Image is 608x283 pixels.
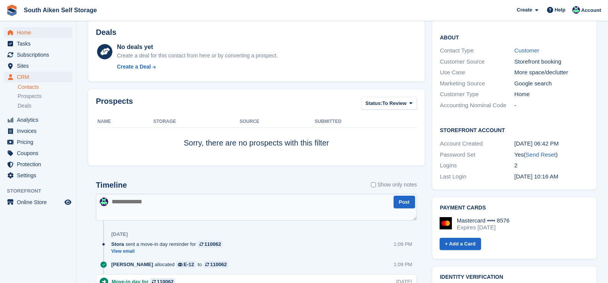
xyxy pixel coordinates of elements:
div: - [514,101,589,110]
div: Create a Deal [117,63,151,71]
h2: Prospects [96,97,133,111]
span: Subscriptions [17,49,63,60]
span: Stora [111,240,124,248]
th: Source [240,116,315,128]
a: Preview store [63,198,72,207]
div: Mastercard •••• 8576 [457,217,510,224]
div: Customer Source [440,57,514,66]
th: Name [96,116,153,128]
span: [PERSON_NAME] [111,261,153,268]
a: View email [111,248,227,255]
div: Contact Type [440,46,514,55]
div: Marketing Source [440,79,514,88]
div: [DATE] 06:42 PM [514,139,589,148]
img: Mastercard Logo [440,217,452,229]
button: Post [394,196,415,208]
a: menu [4,126,72,136]
span: Coupons [17,148,63,159]
span: To Review [382,100,407,107]
a: Prospects [18,92,72,100]
span: Storefront [7,187,76,195]
div: 1:09 PM [394,240,412,248]
a: menu [4,159,72,170]
div: Home [514,90,589,99]
a: 110062 [198,240,223,248]
a: South Aiken Self Storage [21,4,100,16]
a: 110062 [203,261,229,268]
img: stora-icon-8386f47178a22dfd0bd8f6a31ec36ba5ce8667c1dd55bd0f319d3a0aa187defe.svg [6,5,18,16]
a: menu [4,49,72,60]
h2: Identity verification [440,274,589,280]
span: Prospects [18,93,41,100]
button: Status: To Review [361,97,417,110]
span: CRM [17,72,63,82]
h2: Deals [96,28,116,37]
div: No deals yet [117,43,278,52]
span: Account [581,7,601,14]
div: Account Created [440,139,514,148]
div: Accounting Nominal Code [440,101,514,110]
label: Show only notes [371,181,417,189]
a: menu [4,137,72,147]
span: Online Store [17,197,63,208]
a: menu [4,27,72,38]
a: menu [4,197,72,208]
span: Home [17,27,63,38]
div: Password Set [440,150,514,159]
div: Use Case [440,68,514,77]
span: Invoices [17,126,63,136]
div: 110062 [204,240,221,248]
div: Google search [514,79,589,88]
img: Michelle Brown [572,6,580,14]
div: More space/declutter [514,68,589,77]
a: Deals [18,102,72,110]
div: Last Login [440,172,514,181]
h2: About [440,33,589,41]
div: Logins [440,161,514,170]
img: Michelle Brown [100,198,108,206]
h2: Storefront Account [440,126,589,134]
div: 110062 [210,261,227,268]
div: Customer Type [440,90,514,99]
a: Customer [514,47,539,54]
div: Expires [DATE] [457,224,510,231]
div: Yes [514,150,589,159]
div: E-12 [184,261,194,268]
div: allocated to [111,261,232,268]
div: Create a deal for this contact from here or by converting a prospect. [117,52,278,60]
div: Storefront booking [514,57,589,66]
h2: Timeline [96,181,127,190]
span: ( ) [524,151,557,158]
a: Send Reset [526,151,555,158]
div: [DATE] [111,231,128,237]
span: Settings [17,170,63,181]
span: Tasks [17,38,63,49]
a: menu [4,61,72,71]
th: Storage [153,116,240,128]
div: 1:09 PM [394,261,412,268]
span: Deals [18,102,31,110]
a: menu [4,148,72,159]
div: sent a move-in day reminder for [111,240,227,248]
a: Create a Deal [117,63,278,71]
span: Sorry, there are no prospects with this filter [184,139,329,147]
a: + Add a Card [440,238,481,250]
span: Analytics [17,115,63,125]
span: Sites [17,61,63,71]
h2: Payment cards [440,205,589,211]
div: 2 [514,161,589,170]
span: Help [555,6,565,14]
span: Create [517,6,532,14]
th: Submitted [315,116,417,128]
a: menu [4,72,72,82]
a: menu [4,170,72,181]
time: 2025-09-24 14:16:06 UTC [514,173,559,180]
span: Protection [17,159,63,170]
a: menu [4,115,72,125]
a: menu [4,38,72,49]
span: Pricing [17,137,63,147]
a: E-12 [176,261,196,268]
span: Status: [366,100,382,107]
a: Contacts [18,83,72,91]
input: Show only notes [371,181,376,189]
